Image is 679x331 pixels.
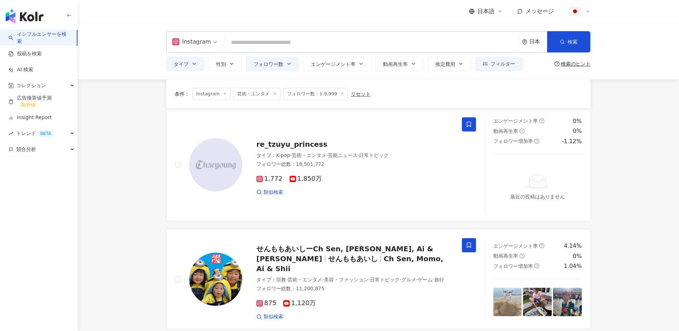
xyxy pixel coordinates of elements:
span: 日本語 [477,7,494,15]
button: タイプ [166,57,204,71]
span: · [326,152,328,158]
span: 類似検索 [263,313,283,320]
span: 競合分析 [16,141,36,157]
span: トレンド [16,125,54,141]
span: グルメ [401,277,416,282]
img: flag-Japan-800x800.png [568,5,582,18]
span: K-pop [276,152,290,158]
div: 0% [573,252,582,260]
span: 1,772 [256,175,283,183]
img: post-image [523,288,552,316]
span: 875 [256,299,276,307]
span: 動画再生率 [383,61,408,67]
a: KOL AvatarせんももあいしーCh Sen, [PERSON_NAME], Ai & [PERSON_NAME]せんももあいしCh Sen, Momo, Ai & Shiiタイプ：宗教·芸... [166,229,591,329]
span: 芸術・エンタメ [288,277,322,282]
a: AI 検索 [8,66,33,73]
span: 芸術・エンタメ [233,88,280,100]
span: フォロワー数：1-9,999 [283,88,348,100]
button: フォロワー数 [246,57,299,71]
span: 動画再生率 [493,128,518,134]
button: フィルター [475,57,523,71]
div: 検索のヒント [561,61,591,67]
span: 推定費用 [435,61,455,67]
span: · [286,277,288,282]
span: 類似検索 [263,189,283,196]
span: 1,850万 [290,175,322,183]
div: Instagram [172,36,211,47]
span: question-circle [520,129,524,134]
img: KOL Avatar [189,138,242,191]
span: エンゲージメント率 [311,61,355,67]
img: KOL Avatar [189,253,242,306]
span: エンゲージメント率 [493,118,538,124]
img: logo [6,9,43,23]
button: 推定費用 [428,57,471,71]
span: · [433,277,434,282]
div: リセット [351,91,371,97]
span: 芸能ニュース [328,152,358,158]
span: 動画再生率 [493,253,518,259]
span: 美容・ファッション [324,277,368,282]
span: エンゲージメント率 [493,243,538,249]
span: 日常トピック [359,152,389,158]
button: エンゲージメント率 [303,57,371,71]
span: · [400,277,401,282]
span: · [416,277,418,282]
span: · [358,152,359,158]
span: rise [8,131,13,136]
img: post-image [553,288,582,316]
span: コレクション [16,78,46,94]
span: · [290,152,291,158]
span: question-circle [520,253,524,258]
a: searchインフルエンサーを検索 [8,31,71,45]
span: 条件 ： [175,91,190,97]
span: 日常トピック [370,277,400,282]
button: 性別 [209,57,242,71]
div: フォロワー総数 ： 18,501,772 [256,161,453,168]
span: ゲーム [418,277,433,282]
span: · [322,277,324,282]
span: question-circle [534,139,539,144]
span: · [368,277,370,282]
div: 1.04% [564,262,582,270]
div: 日本 [529,39,547,45]
div: BETA [37,130,54,137]
a: 投稿を検索 [8,50,42,57]
span: question-circle [555,61,559,66]
a: 類似検索 [256,313,283,320]
span: フォロワー数 [254,61,283,67]
div: -1.12% [562,138,582,145]
a: Insight Report [8,114,52,121]
span: メッセージ [526,8,554,15]
div: 0% [573,117,582,125]
a: KOL Avatarre_tzuyu_princessタイプ：K-pop·芸術・エンタメ·芸能ニュース·日常トピックフォロワー総数：18,501,7721,7721,850万類似検索エンゲージメ... [166,108,591,221]
span: フォロワー増加率 [493,138,533,144]
span: Instagram [192,88,231,100]
a: 類似検索 [256,189,283,196]
span: environment [522,39,527,45]
span: 芸術・エンタメ [292,152,326,158]
img: post-image [493,288,522,316]
span: question-circle [534,263,539,268]
span: re_tzuyu_princess [256,140,327,148]
span: question-circle [539,243,544,248]
span: せんももあいしーCh Sen, [PERSON_NAME], Ai & [PERSON_NAME] [256,245,433,263]
div: フォロワー総数 ： 11,200,875 [256,285,453,292]
span: フィルター [491,61,515,67]
span: タイプ [174,61,188,67]
span: 1,120万 [283,299,316,307]
div: 4.14% [564,242,582,250]
div: 最近の投稿はありません [510,193,565,201]
div: タイプ ： [256,276,453,284]
span: 旅行 [434,277,444,282]
span: 宗教 [276,277,286,282]
div: 0% [573,127,582,135]
span: 検索 [568,39,578,45]
button: 検索 [547,31,590,52]
a: 広告換算値予測ALPHA [8,95,72,109]
span: フォロワー増加率 [493,263,533,269]
span: せんももあいし [328,254,378,263]
span: question-circle [539,118,544,123]
div: タイプ ： [256,152,453,159]
span: 性別 [216,61,226,67]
